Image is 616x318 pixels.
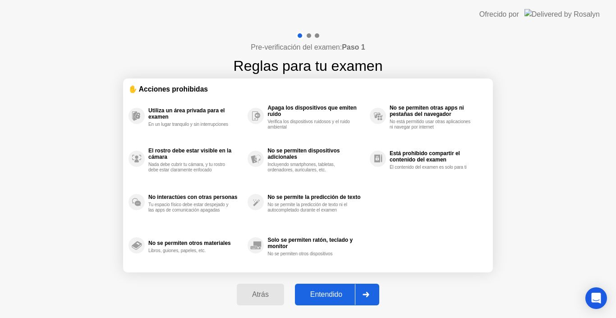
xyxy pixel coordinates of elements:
[148,122,234,127] div: En un lugar tranquilo y sin interrupciones
[524,9,600,19] img: Delivered by Rosalyn
[148,248,234,253] div: Libros, guiones, papeles, etc.
[298,290,355,299] div: Entendido
[148,147,243,160] div: El rostro debe estar visible en la cámara
[390,105,483,117] div: No se permiten otras apps ni pestañas del navegador
[148,202,234,213] div: Tu espacio físico debe estar despejado y las apps de comunicación apagadas
[129,84,487,94] div: ✋ Acciones prohibidas
[267,237,365,249] div: Solo se permiten ratón, teclado y monitor
[237,284,284,305] button: Atrás
[479,9,519,20] div: Ofrecido por
[267,105,365,117] div: Apaga los dispositivos que emiten ruido
[585,287,607,309] div: Open Intercom Messenger
[148,107,243,120] div: Utiliza un área privada para el examen
[267,251,353,257] div: No se permiten otros dispositivos
[148,240,243,246] div: No se permiten otros materiales
[239,290,281,299] div: Atrás
[342,43,365,51] b: Paso 1
[267,202,353,213] div: No se permite la predicción de texto ni el autocompletado durante el examen
[267,147,365,160] div: No se permiten dispositivos adicionales
[267,119,353,130] div: Verifica los dispositivos ruidosos y el ruido ambiental
[390,119,475,130] div: No está permitido usar otras aplicaciones ni navegar por internet
[267,194,365,200] div: No se permite la predicción de texto
[267,162,353,173] div: Incluyendo smartphones, tabletas, ordenadores, auriculares, etc.
[390,165,475,170] div: El contenido del examen es solo para ti
[295,284,379,305] button: Entendido
[390,150,483,163] div: Está prohibido compartir el contenido del examen
[251,42,365,53] h4: Pre-verificación del examen:
[234,55,383,77] h1: Reglas para tu examen
[148,162,234,173] div: Nada debe cubrir tu cámara, y tu rostro debe estar claramente enfocado
[148,194,243,200] div: No interactúes con otras personas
